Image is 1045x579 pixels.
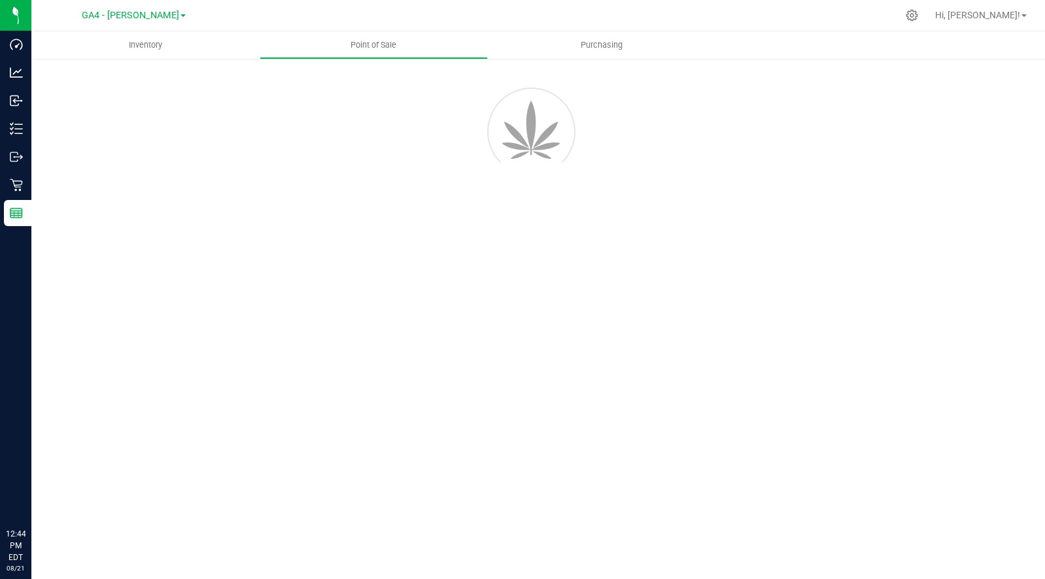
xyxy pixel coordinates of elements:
inline-svg: Analytics [10,66,23,79]
span: Point of Sale [333,39,414,51]
a: Purchasing [488,31,716,59]
inline-svg: Dashboard [10,38,23,51]
span: Hi, [PERSON_NAME]! [935,10,1020,20]
div: Manage settings [904,9,920,22]
p: 12:44 PM EDT [6,528,26,563]
inline-svg: Outbound [10,150,23,163]
span: Purchasing [563,39,640,51]
span: Inventory [111,39,180,51]
inline-svg: Retail [10,178,23,191]
inline-svg: Reports [10,207,23,220]
p: 08/21 [6,563,26,573]
inline-svg: Inventory [10,122,23,135]
a: Point of Sale [260,31,488,59]
span: GA4 - [PERSON_NAME] [82,10,179,21]
inline-svg: Inbound [10,94,23,107]
a: Inventory [31,31,260,59]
